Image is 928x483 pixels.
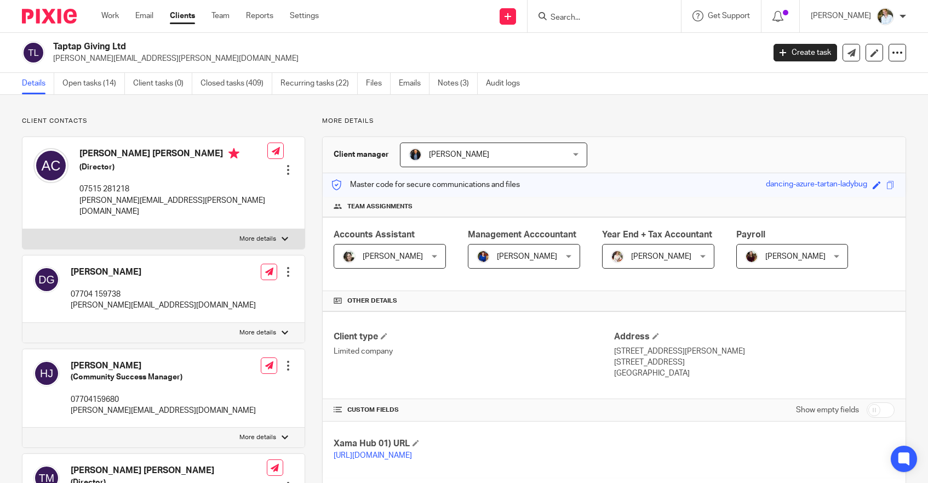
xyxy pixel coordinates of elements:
[211,10,230,21] a: Team
[79,162,267,173] h5: (Director)
[438,73,478,94] a: Notes (3)
[239,235,276,243] p: More details
[363,253,423,260] span: [PERSON_NAME]
[133,73,192,94] a: Client tasks (0)
[708,12,750,20] span: Get Support
[322,117,906,126] p: More details
[399,73,429,94] a: Emails
[631,253,691,260] span: [PERSON_NAME]
[497,253,557,260] span: [PERSON_NAME]
[736,230,765,239] span: Payroll
[614,357,895,368] p: [STREET_ADDRESS]
[71,266,256,278] h4: [PERSON_NAME]
[334,438,614,450] h4: Xama Hub 01) URL
[62,73,125,94] a: Open tasks (14)
[22,117,305,126] p: Client contacts
[614,346,895,357] p: [STREET_ADDRESS][PERSON_NAME]
[766,179,867,191] div: dancing-azure-tartan-ladybug
[135,10,153,21] a: Email
[796,405,859,416] label: Show empty fields
[549,13,648,23] input: Search
[331,179,520,190] p: Master code for secure communications and files
[334,406,614,414] h4: CUSTOM FIELDS
[79,195,267,218] p: [PERSON_NAME][EMAIL_ADDRESS][PERSON_NAME][DOMAIN_NAME]
[79,184,267,195] p: 07515 281218
[366,73,391,94] a: Files
[334,230,415,239] span: Accounts Assistant
[239,328,276,337] p: More details
[71,394,256,405] p: 07704159680
[334,149,389,160] h3: Client manager
[602,230,712,239] span: Year End + Tax Accountant
[765,253,826,260] span: [PERSON_NAME]
[611,250,624,263] img: Kayleigh%20Henson.jpeg
[53,41,616,53] h2: Taptap Giving Ltd
[290,10,319,21] a: Settings
[280,73,358,94] a: Recurring tasks (22)
[409,148,422,161] img: martin-hickman.jpg
[239,433,276,442] p: More details
[71,465,267,476] h4: [PERSON_NAME] [PERSON_NAME]
[342,250,356,263] img: barbara-raine-.jpg
[201,73,272,94] a: Closed tasks (409)
[71,300,256,311] p: [PERSON_NAME][EMAIL_ADDRESS][DOMAIN_NAME]
[101,10,119,21] a: Work
[334,452,412,459] a: [URL][DOMAIN_NAME]
[334,331,614,343] h4: Client type
[877,8,894,25] img: sarah-royle.jpg
[33,266,60,293] img: svg%3E
[774,44,837,61] a: Create task
[22,73,54,94] a: Details
[745,250,758,263] img: MaxAcc_Sep21_ElliDeanPhoto_030.jpg
[33,148,68,183] img: svg%3E
[22,41,45,64] img: svg%3E
[33,360,60,387] img: svg%3E
[347,202,413,211] span: Team assignments
[811,10,871,21] p: [PERSON_NAME]
[228,148,239,159] i: Primary
[429,151,489,158] span: [PERSON_NAME]
[614,331,895,343] h4: Address
[22,9,77,24] img: Pixie
[71,360,256,372] h4: [PERSON_NAME]
[486,73,528,94] a: Audit logs
[170,10,195,21] a: Clients
[71,289,256,300] p: 07704 159738
[71,405,256,416] p: [PERSON_NAME][EMAIL_ADDRESS][DOMAIN_NAME]
[614,368,895,379] p: [GEOGRAPHIC_DATA]
[468,230,576,239] span: Management Acccountant
[246,10,273,21] a: Reports
[53,53,757,64] p: [PERSON_NAME][EMAIL_ADDRESS][PERSON_NAME][DOMAIN_NAME]
[71,372,256,383] h5: (Community Success Manager)
[79,148,267,162] h4: [PERSON_NAME] [PERSON_NAME]
[347,297,397,305] span: Other details
[334,346,614,357] p: Limited company
[477,250,490,263] img: Nicole.jpeg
